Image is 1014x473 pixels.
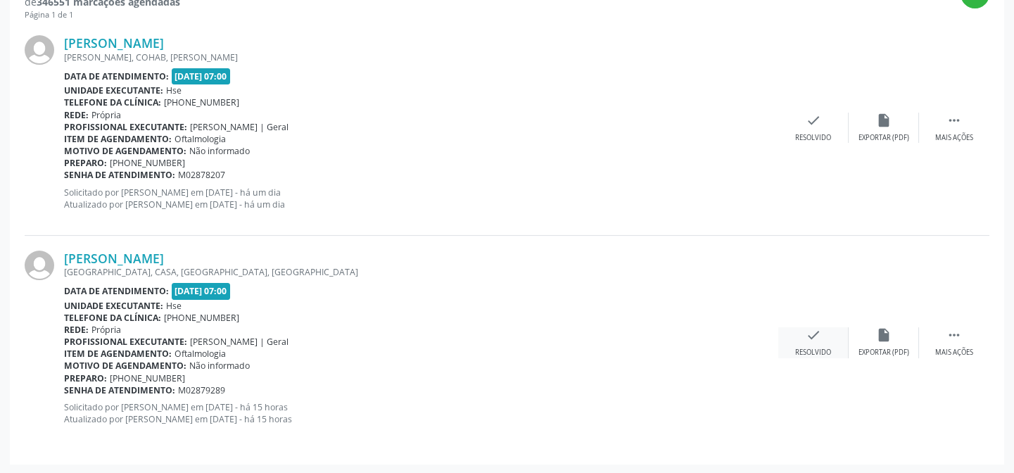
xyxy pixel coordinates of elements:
b: Preparo: [64,157,107,169]
b: Senha de atendimento: [64,169,175,181]
span: M02879289 [178,384,225,396]
div: Exportar (PDF) [858,348,909,358]
b: Telefone da clínica: [64,96,161,108]
b: Data de atendimento: [64,70,169,82]
b: Rede: [64,324,89,336]
b: Item de agendamento: [64,133,172,145]
b: Unidade executante: [64,300,163,312]
i:  [946,327,962,343]
span: [PERSON_NAME] | Geral [190,121,289,133]
span: [PERSON_NAME] | Geral [190,336,289,348]
span: Própria [91,324,121,336]
span: Não informado [189,360,250,372]
div: Mais ações [935,348,973,358]
span: [PHONE_NUMBER] [110,372,185,384]
div: Mais ações [935,133,973,143]
b: Telefone da clínica: [64,312,161,324]
a: [PERSON_NAME] [64,35,164,51]
b: Rede: [64,109,89,121]
span: [DATE] 07:00 [172,283,231,299]
b: Profissional executante: [64,336,187,348]
b: Senha de atendimento: [64,384,175,396]
span: Hse [166,84,182,96]
i:  [946,113,962,128]
span: M02878207 [178,169,225,181]
b: Preparo: [64,372,107,384]
b: Data de atendimento: [64,285,169,297]
b: Profissional executante: [64,121,187,133]
b: Motivo de agendamento: [64,360,186,372]
span: [PHONE_NUMBER] [110,157,185,169]
p: Solicitado por [PERSON_NAME] em [DATE] - há 15 horas Atualizado por [PERSON_NAME] em [DATE] - há ... [64,401,778,425]
div: Resolvido [795,133,831,143]
div: [PERSON_NAME], COHAB, [PERSON_NAME] [64,51,778,63]
span: Não informado [189,145,250,157]
span: Própria [91,109,121,121]
div: Exportar (PDF) [858,133,909,143]
b: Item de agendamento: [64,348,172,360]
div: Resolvido [795,348,831,358]
b: Unidade executante: [64,84,163,96]
i: check [806,113,821,128]
img: img [25,251,54,280]
i: insert_drive_file [876,113,892,128]
p: Solicitado por [PERSON_NAME] em [DATE] - há um dia Atualizado por [PERSON_NAME] em [DATE] - há um... [64,187,778,210]
a: [PERSON_NAME] [64,251,164,266]
img: img [25,35,54,65]
span: [PHONE_NUMBER] [164,312,239,324]
span: Hse [166,300,182,312]
i: check [806,327,821,343]
span: Oftalmologia [175,133,226,145]
span: Oftalmologia [175,348,226,360]
b: Motivo de agendamento: [64,145,186,157]
span: [PHONE_NUMBER] [164,96,239,108]
span: [DATE] 07:00 [172,68,231,84]
div: Página 1 de 1 [25,9,180,21]
i: insert_drive_file [876,327,892,343]
div: [GEOGRAPHIC_DATA], CASA, [GEOGRAPHIC_DATA], [GEOGRAPHIC_DATA] [64,266,778,278]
